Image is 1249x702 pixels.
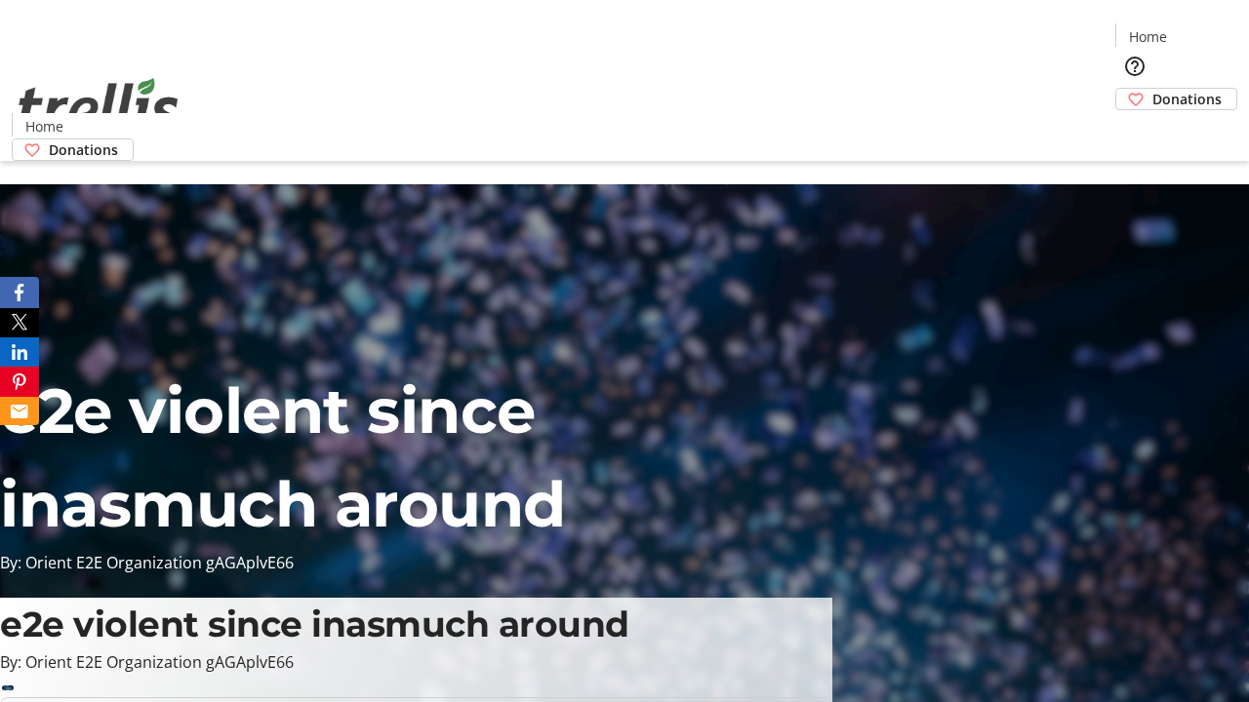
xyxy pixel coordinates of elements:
[1115,47,1154,86] button: Help
[1152,89,1222,109] span: Donations
[13,116,75,136] a: Home
[1116,26,1179,47] a: Home
[12,57,185,154] img: Orient E2E Organization gAGAplvE66's Logo
[1129,26,1167,47] span: Home
[49,139,118,160] span: Donations
[1115,88,1237,110] a: Donations
[12,138,134,161] a: Donations
[1115,110,1154,149] button: Cart
[25,116,63,136] span: Home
